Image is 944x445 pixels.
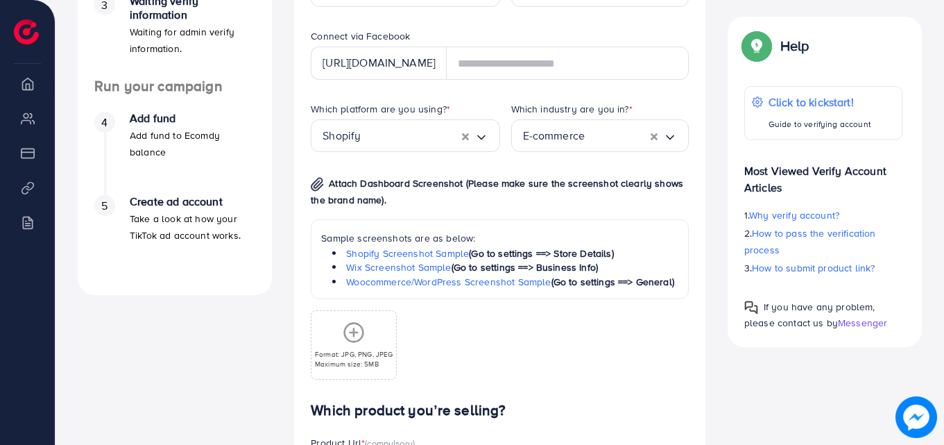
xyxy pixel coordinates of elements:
img: logo [14,19,39,44]
label: Which industry are you in? [511,102,633,116]
input: Search for option [361,125,461,146]
input: Search for option [585,125,651,146]
a: Wix Screenshot Sample [346,260,451,274]
p: 3. [744,260,902,276]
span: Attach Dashboard Screenshot (Please make sure the screenshot clearly shows the brand name). [311,176,683,207]
span: 4 [101,115,108,131]
li: Create ad account [78,195,272,278]
span: (Go to settings ==> Store Details) [469,246,613,260]
span: (Go to settings ==> Business Info) [452,260,598,274]
div: [URL][DOMAIN_NAME] [311,47,447,80]
span: Messenger [838,316,887,330]
a: Woocommerce/WordPress Screenshot Sample [346,275,551,289]
p: Maximum size: 5MB [315,359,393,369]
span: Shopify [323,125,361,146]
img: Popup guide [744,301,758,314]
button: Clear Selected [462,128,469,144]
p: Format: JPG, PNG, JPEG [315,349,393,359]
p: Most Viewed Verify Account Articles [744,151,902,196]
span: If you have any problem, please contact us by [744,300,875,330]
span: How to pass the verification process [744,226,876,257]
p: Guide to verifying account [769,116,871,133]
span: E-commerce [523,125,585,146]
button: Clear Selected [651,128,658,144]
img: img [311,177,324,192]
li: Add fund [78,112,272,195]
p: Help [780,37,809,54]
p: Take a look at how your TikTok ad account works. [130,210,255,244]
label: Which platform are you using? [311,102,450,116]
h4: Create ad account [130,195,255,208]
h4: Run your campaign [78,78,272,95]
div: Search for option [311,119,499,152]
p: Click to kickstart! [769,94,871,110]
p: Add fund to Ecomdy balance [130,127,255,160]
p: 1. [744,207,902,224]
p: 2. [744,225,902,258]
span: 5 [101,198,108,214]
span: (Go to settings ==> General) [551,275,674,289]
a: Shopify Screenshot Sample [346,246,469,260]
div: Search for option [511,119,689,152]
label: Connect via Facebook [311,29,410,43]
img: Popup guide [744,33,769,58]
span: Why verify account? [749,208,839,222]
h4: Add fund [130,112,255,125]
img: image [895,396,937,438]
p: Waiting for admin verify information. [130,24,255,57]
h4: Which product you’re selling? [311,402,689,419]
span: How to submit product link? [752,261,875,275]
p: Sample screenshots are as below: [321,230,678,246]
